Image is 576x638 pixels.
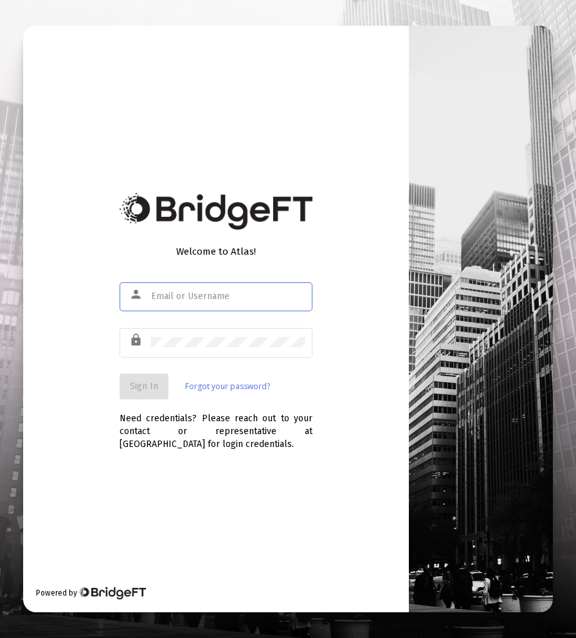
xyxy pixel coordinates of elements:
[120,245,312,258] div: Welcome to Atlas!
[78,587,146,599] img: Bridge Financial Technology Logo
[120,193,312,230] img: Bridge Financial Technology Logo
[36,587,146,599] div: Powered by
[185,380,270,393] a: Forgot your password?
[129,333,145,348] mat-icon: lock
[120,374,168,399] button: Sign In
[120,399,312,451] div: Need credentials? Please reach out to your contact or representative at [GEOGRAPHIC_DATA] for log...
[129,287,145,302] mat-icon: person
[151,291,305,302] input: Email or Username
[130,381,158,392] span: Sign In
